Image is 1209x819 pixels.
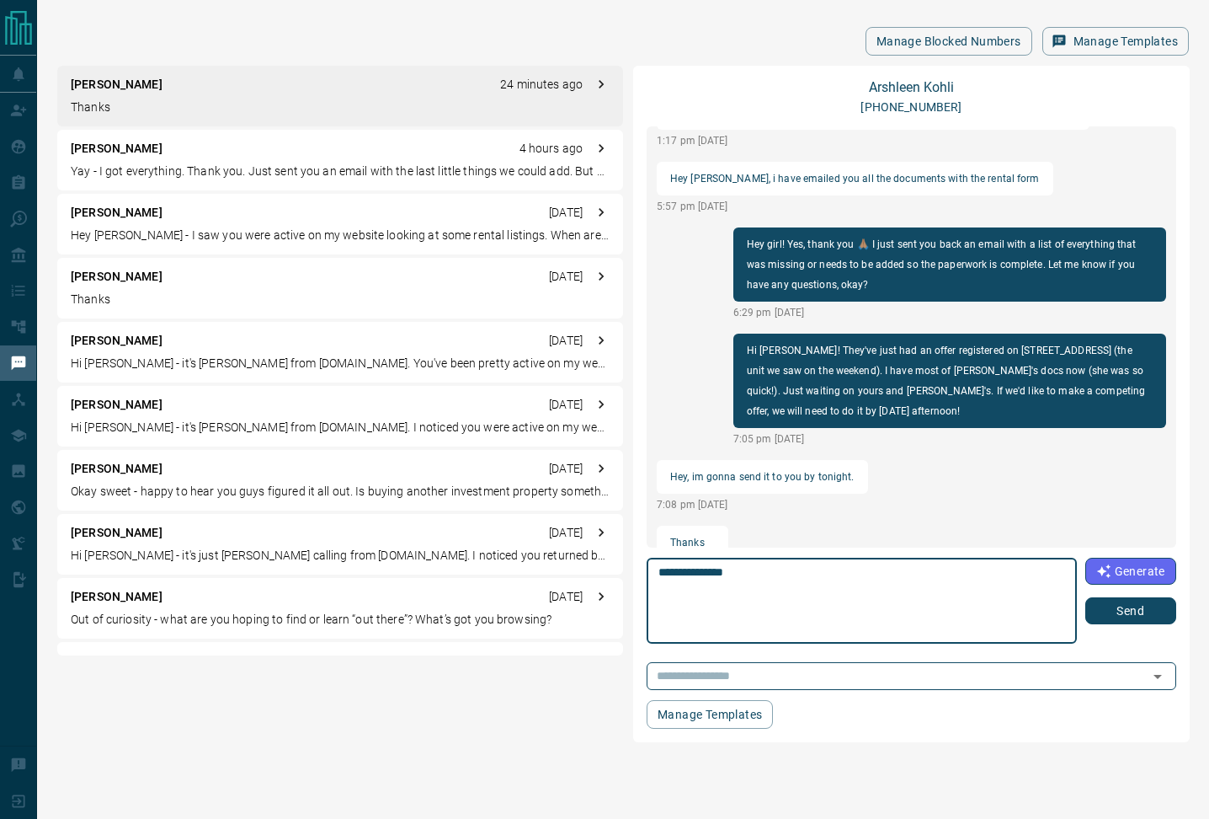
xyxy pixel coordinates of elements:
[71,419,610,436] p: Hi [PERSON_NAME] - it's [PERSON_NAME] from [DOMAIN_NAME]. I noticed you were active on my website...
[71,652,162,670] p: [PERSON_NAME]
[549,332,583,350] p: [DATE]
[71,355,610,372] p: Hi [PERSON_NAME] - it's [PERSON_NAME] from [DOMAIN_NAME]. You've been pretty active on my website...
[71,588,162,606] p: [PERSON_NAME]
[670,169,1040,189] p: Hey [PERSON_NAME], i have emailed you all the documents with the rental form
[549,268,583,286] p: [DATE]
[71,163,610,180] p: Yay - I got everything. Thank you. Just sent you an email with the last little things we could ad...
[549,396,583,414] p: [DATE]
[71,524,162,542] p: [PERSON_NAME]
[71,99,610,116] p: Thanks
[670,467,855,487] p: Hey, im gonna send it to you by tonight.
[865,27,1032,56] button: Manage Blocked Numbers
[1146,665,1169,688] button: Open
[71,483,610,500] p: Okay sweet - happy to hear you guys figured it all out. Is buying another investment property som...
[71,140,162,158] p: [PERSON_NAME]
[71,291,610,308] p: Thanks
[747,234,1153,295] p: Hey girl! Yes, thank you 🙏🏽 I just sent you back an email with a list of everything that was miss...
[71,547,610,565] p: Hi [PERSON_NAME] - it's just [PERSON_NAME] calling from [DOMAIN_NAME]. I noticed you returned bac...
[1085,558,1176,585] button: Generate
[647,700,773,729] button: Manage Templates
[500,76,583,94] p: 24 minutes ago
[657,199,1053,214] p: 5:57 pm [DATE]
[1085,597,1176,624] button: Send
[71,268,162,286] p: [PERSON_NAME]
[670,533,715,553] p: Thanks
[549,460,583,478] p: [DATE]
[1042,27,1189,56] button: Manage Templates
[71,611,610,629] p: Out of curiosity - what are you hoping to find or learn “out there”? What’s got you browsing?
[549,204,583,222] p: [DATE]
[657,497,868,512] p: 7:08 pm [DATE]
[549,588,583,606] p: [DATE]
[71,396,162,414] p: [PERSON_NAME]
[869,79,954,95] a: Arshleen Kohli
[71,76,162,94] p: [PERSON_NAME]
[71,227,610,244] p: Hey [PERSON_NAME] - I saw you were active on my website looking at some rental listings. When are...
[71,460,162,478] p: [PERSON_NAME]
[549,652,583,670] p: [DATE]
[71,204,162,222] p: [PERSON_NAME]
[657,133,1089,148] p: 1:17 pm [DATE]
[71,332,162,350] p: [PERSON_NAME]
[519,140,583,158] p: 4 hours ago
[860,99,961,116] p: [PHONE_NUMBER]
[549,524,583,542] p: [DATE]
[747,340,1153,421] p: Hi [PERSON_NAME]! They've just had an offer registered on [STREET_ADDRESS] (the unit we saw on th...
[733,431,1166,447] p: 7:05 pm [DATE]
[733,305,1166,320] p: 6:29 pm [DATE]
